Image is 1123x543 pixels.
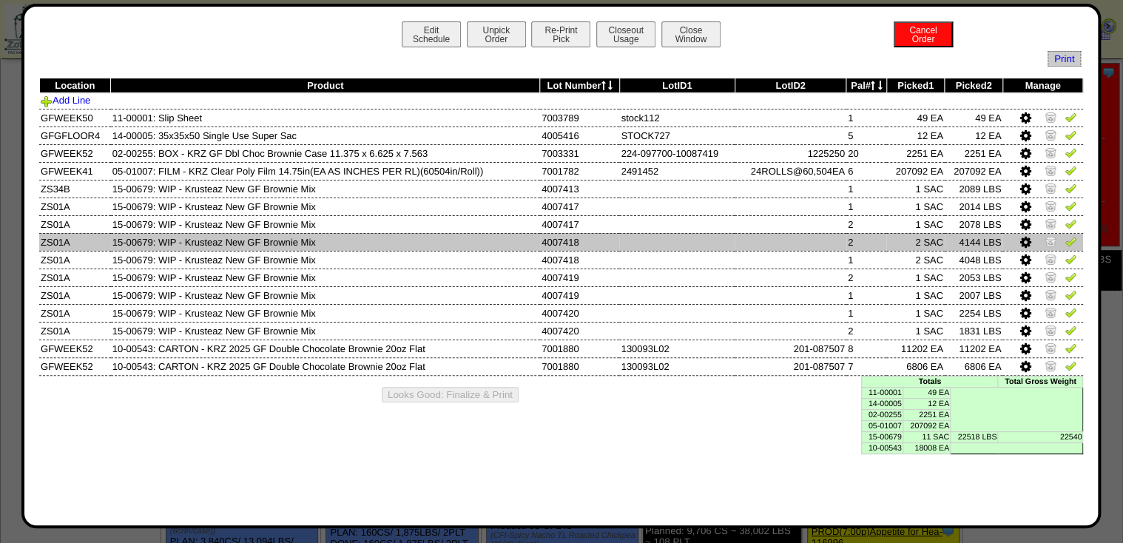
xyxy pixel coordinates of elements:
[886,180,944,198] td: 1 SAC
[540,109,619,127] td: 7003789
[111,215,540,233] td: 15-00679: WIP - Krusteaz New GF Brownie Mix
[894,21,953,47] button: CancelOrder
[39,357,111,375] td: GFWEEK52
[945,286,1002,304] td: 2007 LBS
[846,162,886,180] td: 6
[945,233,1002,251] td: 4144 LBS
[39,251,111,269] td: ZS01A
[846,251,886,269] td: 1
[111,304,540,322] td: 15-00679: WIP - Krusteaz New GF Brownie Mix
[886,357,944,375] td: 6806 EA
[1065,253,1076,265] img: Verify Pick
[846,127,886,144] td: 5
[945,304,1002,322] td: 2254 LBS
[41,95,53,107] img: Add Item to Order
[886,269,944,286] td: 1 SAC
[846,109,886,127] td: 1
[1065,217,1076,229] img: Verify Pick
[540,127,619,144] td: 4005416
[886,109,944,127] td: 49 EA
[945,162,1002,180] td: 207092 EA
[903,431,950,442] td: 11 SAC
[846,180,886,198] td: 1
[111,127,540,144] td: 14-00005: 35x35x50 Single Use Super Sac
[111,233,540,251] td: 15-00679: WIP - Krusteaz New GF Brownie Mix
[596,21,655,47] button: CloseoutUsage
[862,387,903,398] td: 11-00001
[886,144,944,162] td: 2251 EA
[846,215,886,233] td: 2
[886,286,944,304] td: 1 SAC
[1065,146,1076,158] img: Verify Pick
[1065,164,1076,176] img: Verify Pick
[945,215,1002,233] td: 2078 LBS
[735,144,846,162] td: 1225250
[1045,271,1056,283] img: Zero Item and Verify
[1065,200,1076,212] img: Verify Pick
[531,21,590,47] button: Re-PrintPick
[846,357,886,375] td: 7
[945,78,1002,93] th: Picked2
[1065,235,1076,247] img: Verify Pick
[1065,129,1076,141] img: Verify Pick
[661,21,721,47] button: CloseWindow
[540,269,619,286] td: 4007419
[862,409,903,420] td: 02-00255
[1045,253,1056,265] img: Zero Item and Verify
[950,431,997,442] td: 22518 LBS
[111,78,540,93] th: Product
[886,340,944,357] td: 11202 EA
[886,233,944,251] td: 2 SAC
[945,109,1002,127] td: 49 EA
[619,340,735,357] td: 130093L02
[1045,360,1056,371] img: Zero Item and Verify
[1065,342,1076,354] img: Verify Pick
[903,398,950,409] td: 12 EA
[1002,78,1082,93] th: Manage
[39,162,111,180] td: GFWEEK41
[39,78,111,93] th: Location
[39,322,111,340] td: ZS01A
[846,269,886,286] td: 2
[1045,200,1056,212] img: Zero Item and Verify
[1065,360,1076,371] img: Verify Pick
[1065,289,1076,300] img: Verify Pick
[619,144,735,162] td: 224-097700-10087419
[998,376,1083,387] td: Total Gross Weight
[886,162,944,180] td: 207092 EA
[945,180,1002,198] td: 2089 LBS
[945,198,1002,215] td: 2014 LBS
[862,431,903,442] td: 15-00679
[1045,289,1056,300] img: Zero Item and Verify
[1048,51,1081,67] a: Print
[39,198,111,215] td: ZS01A
[945,144,1002,162] td: 2251 EA
[39,180,111,198] td: ZS34B
[862,442,903,453] td: 10-00543
[540,78,619,93] th: Lot Number
[903,409,950,420] td: 2251 EA
[846,233,886,251] td: 2
[735,357,846,375] td: 201-087507
[735,78,846,93] th: LotID2
[111,162,540,180] td: 05-01007: FILM - KRZ Clear Poly Film 14.75in(EA AS INCHES PER RL)(60504in/Roll))
[862,420,903,431] td: 05-01007
[39,269,111,286] td: ZS01A
[540,162,619,180] td: 7001782
[1045,164,1056,176] img: Zero Item and Verify
[1045,324,1056,336] img: Zero Item and Verify
[540,322,619,340] td: 4007420
[862,398,903,409] td: 14-00005
[886,127,944,144] td: 12 EA
[540,286,619,304] td: 4007419
[111,286,540,304] td: 15-00679: WIP - Krusteaz New GF Brownie Mix
[998,431,1083,442] td: 22540
[945,269,1002,286] td: 2053 LBS
[862,376,998,387] td: Totals
[1065,324,1076,336] img: Verify Pick
[382,387,519,402] button: Looks Good: Finalize & Print
[1045,235,1056,247] img: Zero Item and Verify
[111,198,540,215] td: 15-00679: WIP - Krusteaz New GF Brownie Mix
[619,357,735,375] td: 130093L02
